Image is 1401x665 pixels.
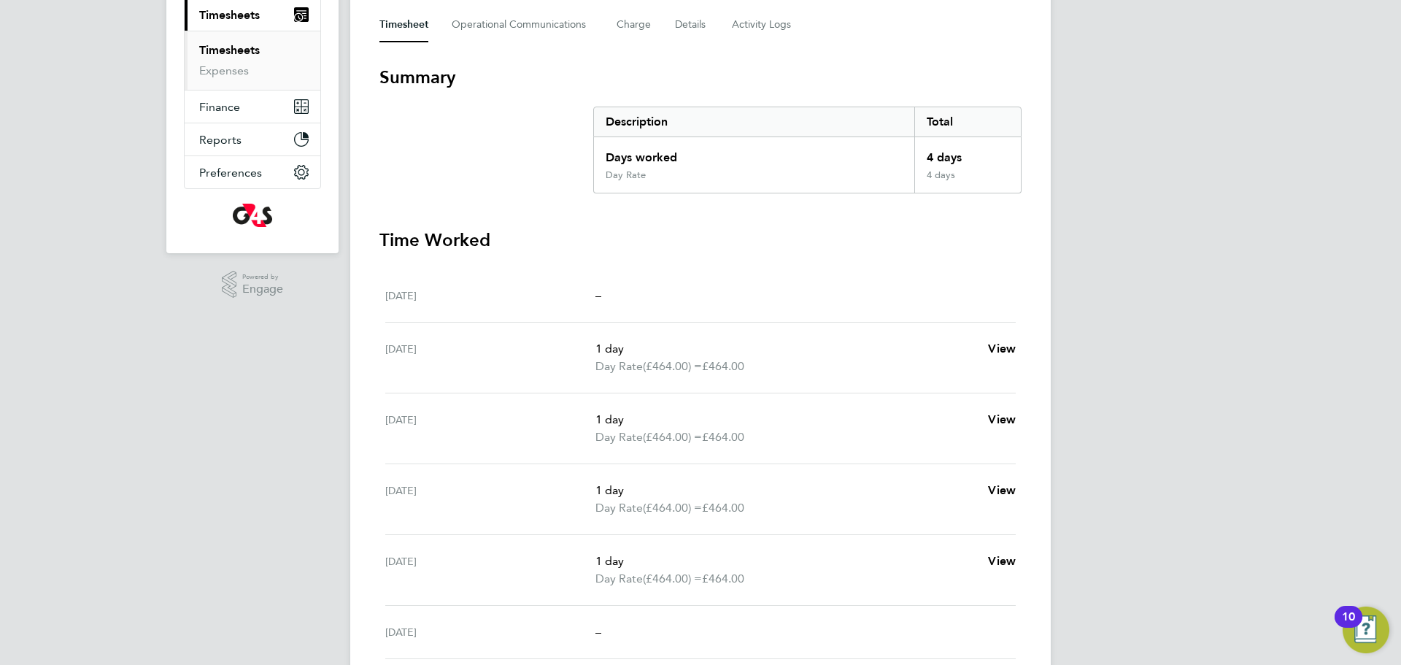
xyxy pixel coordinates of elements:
span: (£464.00) = [643,430,702,444]
div: 4 days [914,169,1021,193]
div: Timesheets [185,31,320,90]
h3: Summary [379,66,1022,89]
a: View [988,553,1016,570]
div: Day Rate [606,169,646,181]
span: View [988,483,1016,497]
span: View [988,554,1016,568]
div: Summary [593,107,1022,193]
div: [DATE] [385,482,595,517]
a: View [988,411,1016,428]
div: Description [594,107,914,137]
span: Reports [199,133,242,147]
p: 1 day [595,553,976,570]
span: Powered by [242,271,283,283]
a: Expenses [199,64,249,77]
button: Operational Communications [452,7,593,42]
p: 1 day [595,340,976,358]
span: (£464.00) = [643,501,702,515]
span: – [595,288,601,302]
span: Finance [199,100,240,114]
div: Total [914,107,1021,137]
button: Finance [185,91,320,123]
a: Powered byEngage [222,271,284,299]
span: Preferences [199,166,262,180]
button: Open Resource Center, 10 new notifications [1343,607,1389,653]
div: Days worked [594,137,914,169]
div: [DATE] [385,340,595,375]
span: £464.00 [702,359,744,373]
span: Day Rate [595,499,643,517]
p: 1 day [595,482,976,499]
span: (£464.00) = [643,572,702,585]
span: View [988,342,1016,355]
a: View [988,340,1016,358]
button: Details [675,7,709,42]
span: (£464.00) = [643,359,702,373]
span: Day Rate [595,570,643,588]
div: 4 days [914,137,1021,169]
button: Timesheet [379,7,428,42]
span: Day Rate [595,358,643,375]
p: 1 day [595,411,976,428]
button: Charge [617,7,652,42]
a: View [988,482,1016,499]
span: £464.00 [702,430,744,444]
div: [DATE] [385,553,595,588]
a: Go to home page [184,204,321,227]
div: 10 [1342,617,1355,636]
h3: Time Worked [379,228,1022,252]
img: g4s-logo-retina.png [233,204,272,227]
span: – [595,625,601,639]
div: [DATE] [385,623,595,641]
div: [DATE] [385,287,595,304]
a: Timesheets [199,43,260,57]
span: £464.00 [702,501,744,515]
span: Engage [242,283,283,296]
span: Day Rate [595,428,643,446]
span: Timesheets [199,8,260,22]
span: £464.00 [702,572,744,585]
div: [DATE] [385,411,595,446]
span: View [988,412,1016,426]
button: Activity Logs [732,7,793,42]
button: Reports [185,123,320,155]
button: Preferences [185,156,320,188]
